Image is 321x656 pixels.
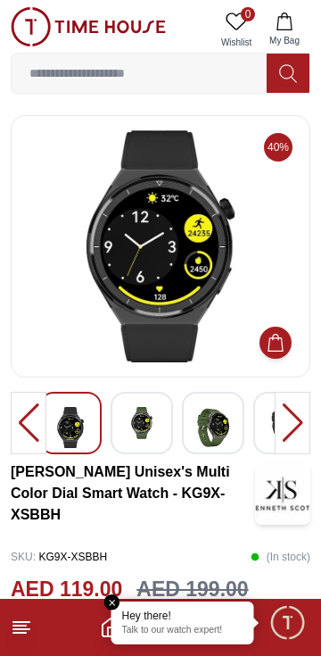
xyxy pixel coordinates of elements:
em: Close tooltip [104,594,120,610]
button: My Bag [259,7,310,53]
h3: AED 199.00 [136,574,248,605]
a: Home [100,617,121,638]
span: SKU : [11,551,36,563]
img: ... [11,7,166,46]
button: Add to Cart [259,327,292,359]
img: Kenneth Scott Unisex Smart Multi Color Dial Watch - KG9X-XSBBD [126,407,158,439]
span: Wishlist [214,36,259,49]
img: Kenneth Scott Unisex Smart Multi Color Dial Watch - KG9X-XSBBD [268,407,300,439]
span: My Bag [262,34,307,47]
p: ( In stock ) [251,544,310,570]
img: Kenneth Scott Unisex Smart Multi Color Dial Watch - KG9X-XSBBD [197,407,229,448]
h3: [PERSON_NAME] Unisex's Multi Color Dial Smart Watch - KG9X-XSBBH [11,461,255,526]
div: Hey there! [122,609,243,623]
span: 40% [264,133,292,162]
div: Chat Widget [268,603,308,643]
img: Kenneth Scott Unisex's Multi Color Dial Smart Watch - KG9X-XSBBH [255,462,310,525]
h2: AED 119.00 [11,574,122,605]
p: Talk to our watch expert! [122,625,243,637]
img: Kenneth Scott Unisex Smart Multi Color Dial Watch - KG9X-XSBBD [54,407,86,448]
span: 0 [241,7,255,21]
img: Kenneth Scott Unisex Smart Multi Color Dial Watch - KG9X-XSBBD [26,130,295,362]
p: KG9X-XSBBH [11,544,107,570]
a: 0Wishlist [214,7,259,53]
